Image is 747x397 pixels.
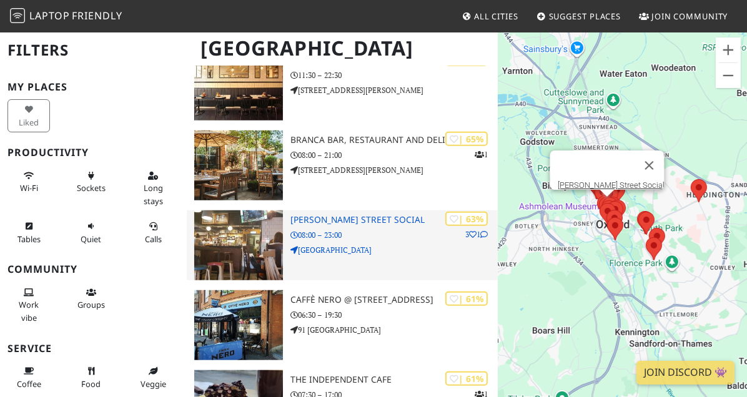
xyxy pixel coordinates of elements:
a: Branca Bar, Restaurant and Deli | 65% 1 Branca Bar, Restaurant and Deli 08:00 – 21:00 [STREET_ADD... [187,130,498,200]
img: LaptopFriendly [10,8,25,23]
a: George Street Social | 63% 31 [PERSON_NAME] Street Social 08:00 – 23:00 [GEOGRAPHIC_DATA] [187,210,498,280]
button: Wi-Fi [7,165,50,198]
button: Veggie [132,361,174,394]
p: 3 1 [465,228,488,240]
a: LaptopFriendly LaptopFriendly [10,6,122,27]
img: Byron - Oxford [194,51,283,120]
a: Join Community [634,5,733,27]
span: Laptop [29,9,70,22]
a: Suggest Places [532,5,626,27]
span: Group tables [77,299,105,310]
h3: [PERSON_NAME] Street Social [290,215,498,225]
div: | 65% [445,132,488,146]
h3: Service [7,343,179,355]
h1: [GEOGRAPHIC_DATA] [190,31,495,66]
h2: Filters [7,31,179,69]
img: Branca Bar, Restaurant and Deli [194,130,283,200]
p: 06:30 – 19:30 [290,309,498,321]
div: | 61% [445,292,488,306]
span: Veggie [141,378,166,390]
span: Food [81,378,101,390]
h3: Branca Bar, Restaurant and Deli [290,135,498,145]
span: Quiet [81,233,101,245]
h3: Productivity [7,147,179,159]
button: Groups [70,282,112,315]
p: 08:00 – 21:00 [290,149,498,161]
span: Long stays [144,182,163,206]
p: [STREET_ADDRESS][PERSON_NAME] [290,84,498,96]
a: All Cities [457,5,523,27]
button: Zoom out [716,63,741,88]
div: | 61% [445,371,488,386]
p: [GEOGRAPHIC_DATA] [290,244,498,256]
img: George Street Social [194,210,283,280]
button: Sockets [70,165,112,198]
button: Work vibe [7,282,50,328]
img: Caffè Nero @ 91 Gloucester Green [194,290,283,360]
a: Caffè Nero @ 91 Gloucester Green | 61% Caffè Nero @ [STREET_ADDRESS] 06:30 – 19:30 91 [GEOGRAPHIC... [187,290,498,360]
h3: The Independent Cafe [290,375,498,385]
a: Byron - Oxford | 65% [PERSON_NAME] - [GEOGRAPHIC_DATA] 11:30 – 22:30 [STREET_ADDRESS][PERSON_NAME] [187,51,498,120]
p: [STREET_ADDRESS][PERSON_NAME] [290,164,498,176]
span: Video/audio calls [145,233,162,245]
h3: Caffè Nero @ [STREET_ADDRESS] [290,295,498,305]
button: Food [70,361,112,394]
span: All Cities [474,11,518,22]
span: Stable Wi-Fi [20,182,38,194]
span: Suggest Places [549,11,621,22]
span: Coffee [17,378,41,390]
div: | 63% [445,212,488,226]
span: Work-friendly tables [17,233,41,245]
span: Friendly [72,9,122,22]
button: Coffee [7,361,50,394]
button: Long stays [132,165,174,211]
span: People working [19,299,39,323]
button: Quiet [70,216,112,249]
button: Tables [7,216,50,249]
p: 08:00 – 23:00 [290,229,498,241]
span: Join Community [651,11,728,22]
h3: My Places [7,81,179,93]
p: 1 [475,149,488,160]
button: Calls [132,216,174,249]
button: Close [634,150,664,180]
span: Power sockets [77,182,106,194]
button: Zoom in [716,37,741,62]
p: 91 [GEOGRAPHIC_DATA] [290,324,498,336]
a: [PERSON_NAME] Street Social [557,180,664,190]
h3: Community [7,263,179,275]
